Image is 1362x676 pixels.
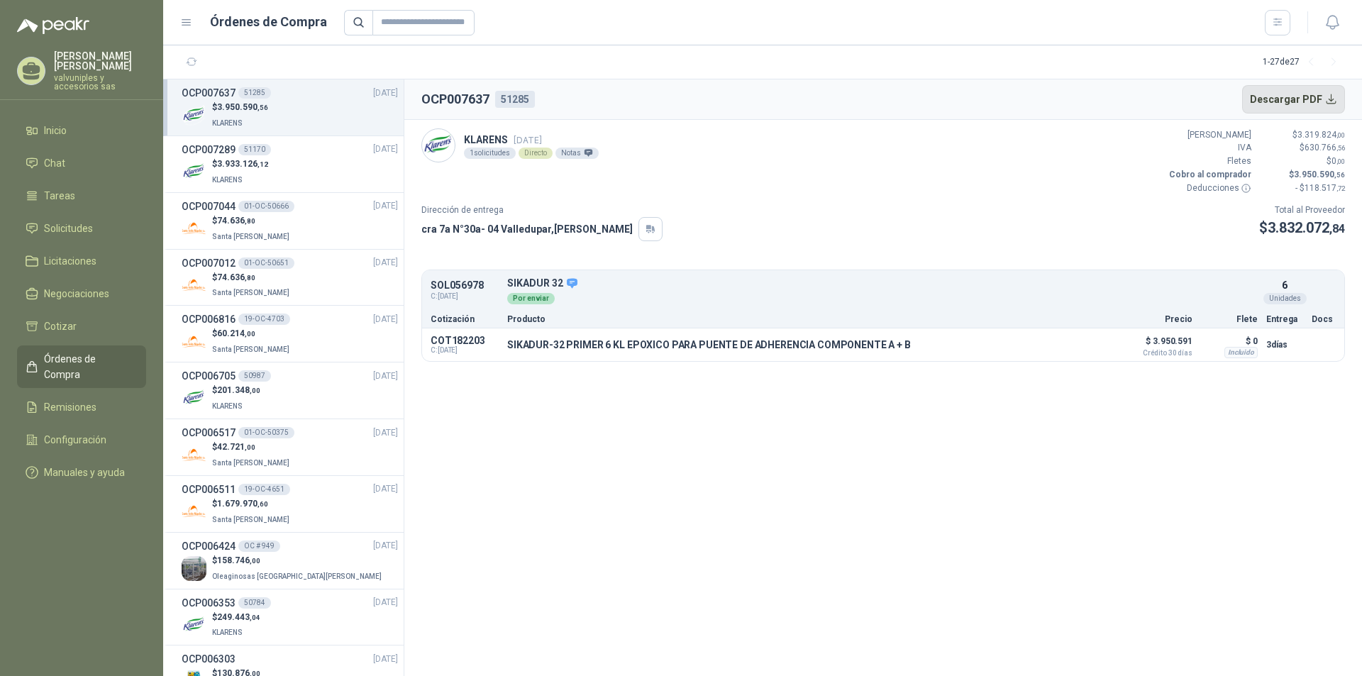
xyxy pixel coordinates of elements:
[44,221,93,236] span: Solicitudes
[212,516,289,523] span: Santa [PERSON_NAME]
[238,257,294,269] div: 01-OC-50651
[1166,182,1251,195] p: Deducciones
[217,442,255,452] span: 42.721
[507,315,1113,323] p: Producto
[421,89,489,109] h2: OCP007637
[1166,128,1251,142] p: [PERSON_NAME]
[1122,315,1192,323] p: Precio
[507,293,555,304] div: Por enviar
[182,538,398,583] a: OCP006424OC # 949[DATE] Company Logo$158.746,00Oleaginosas [GEOGRAPHIC_DATA][PERSON_NAME]
[182,255,398,300] a: OCP00701201-OC-50651[DATE] Company Logo$74.636,80Santa [PERSON_NAME]
[17,17,89,34] img: Logo peakr
[182,199,236,214] h3: OCP007044
[182,368,236,384] h3: OCP006705
[182,499,206,524] img: Company Logo
[373,256,398,270] span: [DATE]
[44,465,125,480] span: Manuales y ayuda
[1268,219,1345,236] span: 3.832.072
[373,426,398,440] span: [DATE]
[217,216,255,226] span: 74.636
[182,199,398,243] a: OCP00704401-OC-50666[DATE] Company Logo$74.636,80Santa [PERSON_NAME]
[17,394,146,421] a: Remisiones
[217,612,260,622] span: 249.443
[1166,168,1251,182] p: Cobro al comprador
[182,556,206,581] img: Company Logo
[17,313,146,340] a: Cotizar
[373,370,398,383] span: [DATE]
[238,201,294,212] div: 01-OC-50666
[182,386,206,411] img: Company Logo
[1260,155,1345,168] p: $
[212,119,243,127] span: KLARENS
[1336,144,1345,152] span: ,56
[1312,315,1336,323] p: Docs
[182,311,236,327] h3: OCP006816
[212,628,243,636] span: KLARENS
[17,426,146,453] a: Configuración
[182,311,398,356] a: OCP00681619-OC-4703[DATE] Company Logo$60.214,00Santa [PERSON_NAME]
[1122,333,1192,357] p: $ 3.950.591
[245,217,255,225] span: ,80
[1263,51,1345,74] div: 1 - 27 de 27
[373,653,398,666] span: [DATE]
[238,484,290,495] div: 19-OC-4651
[182,255,236,271] h3: OCP007012
[17,248,146,275] a: Licitaciones
[212,572,382,580] span: Oleaginosas [GEOGRAPHIC_DATA][PERSON_NAME]
[212,289,289,297] span: Santa [PERSON_NAME]
[250,387,260,394] span: ,00
[17,117,146,144] a: Inicio
[44,318,77,334] span: Cotizar
[431,335,499,346] p: COT182203
[17,215,146,242] a: Solicitudes
[17,182,146,209] a: Tareas
[1263,293,1307,304] div: Unidades
[238,541,280,552] div: OC # 949
[182,368,398,413] a: OCP00670550987[DATE] Company Logo$201.348,00KLARENS
[238,314,290,325] div: 19-OC-4703
[238,144,271,155] div: 51170
[210,12,327,32] h1: Órdenes de Compra
[238,370,271,382] div: 50987
[431,291,499,302] span: C: [DATE]
[212,384,260,397] p: $
[212,497,292,511] p: $
[245,330,255,338] span: ,00
[182,425,398,470] a: OCP00651701-OC-50375[DATE] Company Logo$42.721,00Santa [PERSON_NAME]
[421,204,663,217] p: Dirección de entrega
[212,176,243,184] span: KLARENS
[1259,204,1345,217] p: Total al Proveedor
[1334,171,1345,179] span: ,56
[212,345,289,353] span: Santa [PERSON_NAME]
[182,651,236,667] h3: OCP006303
[1294,170,1345,179] span: 3.950.590
[17,280,146,307] a: Negociaciones
[182,216,206,241] img: Company Logo
[44,399,96,415] span: Remisiones
[431,346,499,355] span: C: [DATE]
[182,538,236,554] h3: OCP006424
[495,91,535,108] div: 51285
[182,85,398,130] a: OCP00763751285[DATE] Company Logo$3.950.590,56KLARENS
[17,459,146,486] a: Manuales y ayuda
[1260,128,1345,142] p: $
[1260,182,1345,195] p: - $
[1260,168,1345,182] p: $
[182,272,206,297] img: Company Logo
[182,142,398,187] a: OCP00728951170[DATE] Company Logo$3.933.126,12KLARENS
[1305,143,1345,153] span: 630.766
[182,482,236,497] h3: OCP006511
[217,159,268,169] span: 3.933.126
[44,188,75,204] span: Tareas
[44,432,106,448] span: Configuración
[373,596,398,609] span: [DATE]
[431,280,499,291] p: SOL056978
[182,595,398,640] a: OCP00635350784[DATE] Company Logo$249.443,04KLARENS
[238,87,271,99] div: 51285
[1305,183,1345,193] span: 118.517
[44,253,96,269] span: Licitaciones
[1282,277,1288,293] p: 6
[17,150,146,177] a: Chat
[212,214,292,228] p: $
[17,345,146,388] a: Órdenes de Compra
